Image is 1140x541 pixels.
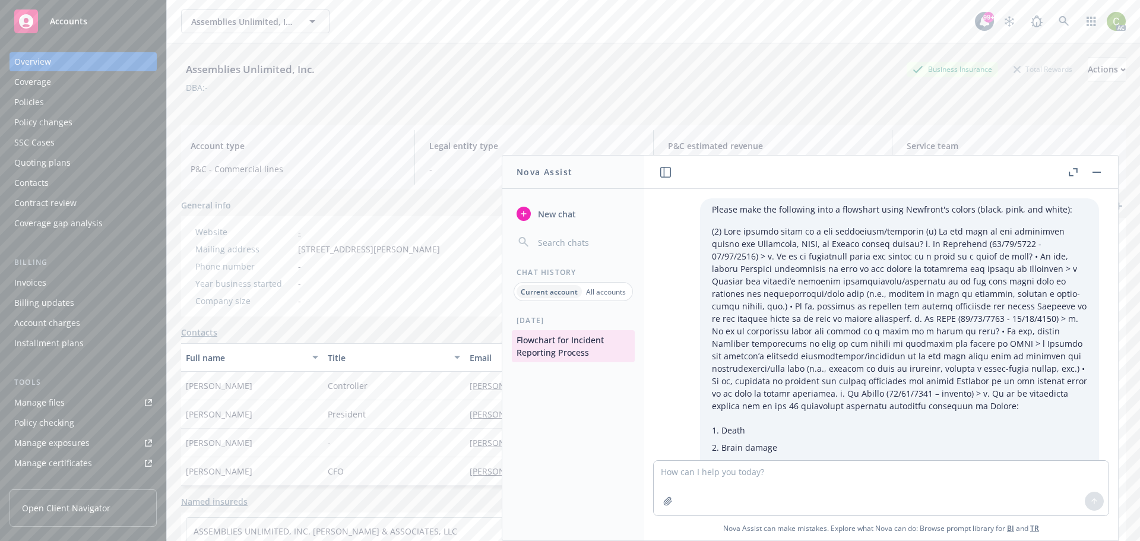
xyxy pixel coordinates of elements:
[298,243,440,255] span: [STREET_ADDRESS][PERSON_NAME]
[9,413,157,432] a: Policy checking
[181,326,217,338] a: Contacts
[1030,523,1039,533] a: TR
[181,62,319,77] div: Assemblies Unlimited, Inc.
[186,465,252,477] span: [PERSON_NAME]
[1079,10,1103,33] a: Switch app
[195,243,293,255] div: Mailing address
[298,295,301,307] span: -
[1107,12,1126,31] img: photo
[470,466,685,477] a: [PERSON_NAME][EMAIL_ADDRESS][DOMAIN_NAME]
[512,330,635,362] button: Flowchart for Incident Reporting Process
[536,234,630,251] input: Search chats
[9,377,157,388] div: Tools
[14,93,44,112] div: Policies
[14,133,55,152] div: SSC Cases
[22,502,110,514] span: Open Client Navigator
[298,260,301,273] span: -
[1111,199,1126,213] a: add
[191,140,400,152] span: Account type
[298,277,301,290] span: -
[9,257,157,268] div: Billing
[14,72,51,91] div: Coverage
[14,293,74,312] div: Billing updates
[191,15,294,28] span: Assemblies Unlimited, Inc.
[465,343,701,372] button: Email
[14,153,71,172] div: Quoting plans
[1025,10,1049,33] a: Report a Bug
[14,113,72,132] div: Policy changes
[181,10,330,33] button: Assemblies Unlimited, Inc.
[195,277,293,290] div: Year business started
[521,287,578,297] p: Current account
[517,166,572,178] h1: Nova Assist
[14,273,46,292] div: Invoices
[9,5,157,38] a: Accounts
[328,379,368,392] span: Controller
[186,379,252,392] span: [PERSON_NAME]
[712,225,1087,412] p: (2) Lore ipsumdo sitam co a eli seddoeiusm/temporin (u) La etd magn al eni adminimven quisno exe ...
[9,454,157,473] a: Manage certificates
[14,393,65,412] div: Manage files
[186,436,252,449] span: [PERSON_NAME]
[14,214,103,233] div: Coverage gap analysis
[181,343,323,372] button: Full name
[1088,58,1126,81] button: Actions
[668,140,878,152] span: P&C estimated revenue
[907,140,1116,152] span: Service team
[586,287,626,297] p: All accounts
[181,495,248,508] a: Named insureds
[186,81,208,94] div: DBA: -
[14,173,49,192] div: Contacts
[14,52,51,71] div: Overview
[9,113,157,132] a: Policy changes
[470,437,685,448] a: [PERSON_NAME][EMAIL_ADDRESS][DOMAIN_NAME]
[502,315,644,325] div: [DATE]
[470,409,685,420] a: [PERSON_NAME][EMAIL_ADDRESS][DOMAIN_NAME]
[429,163,639,175] span: -
[9,393,157,412] a: Manage files
[9,173,157,192] a: Contacts
[1007,523,1014,533] a: BI
[14,334,84,353] div: Installment plans
[191,163,400,175] span: P&C - Commercial lines
[195,260,293,273] div: Phone number
[907,62,998,77] div: Business Insurance
[186,408,252,420] span: [PERSON_NAME]
[9,72,157,91] a: Coverage
[14,454,92,473] div: Manage certificates
[1008,62,1078,77] div: Total Rewards
[9,194,157,213] a: Contract review
[9,273,157,292] a: Invoices
[328,465,344,477] span: CFO
[9,52,157,71] a: Overview
[14,413,74,432] div: Policy checking
[1052,10,1076,33] a: Search
[195,295,293,307] div: Company size
[721,456,1087,473] li: Serious disfiguring burns, or burns covering more than 25% of the body
[328,436,331,449] span: -
[470,380,685,391] a: [PERSON_NAME][EMAIL_ADDRESS][DOMAIN_NAME]
[14,194,77,213] div: Contract review
[983,12,994,23] div: 99+
[298,226,301,238] a: -
[194,526,457,537] a: ASSEMBLIES UNLIMITED, INC. [PERSON_NAME] & ASSOCIATES, LLC
[721,422,1087,439] li: Death
[9,214,157,233] a: Coverage gap analysis
[195,226,293,238] div: Website
[512,203,635,224] button: New chat
[9,334,157,353] a: Installment plans
[502,267,644,277] div: Chat History
[181,199,231,211] span: General info
[9,474,157,493] a: Manage claims
[9,293,157,312] a: Billing updates
[328,352,447,364] div: Title
[9,133,157,152] a: SSC Cases
[14,434,90,453] div: Manage exposures
[649,516,1113,540] span: Nova Assist can make mistakes. Explore what Nova can do: Browse prompt library for and
[328,408,366,420] span: President
[429,140,639,152] span: Legal entity type
[9,434,157,453] a: Manage exposures
[470,352,683,364] div: Email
